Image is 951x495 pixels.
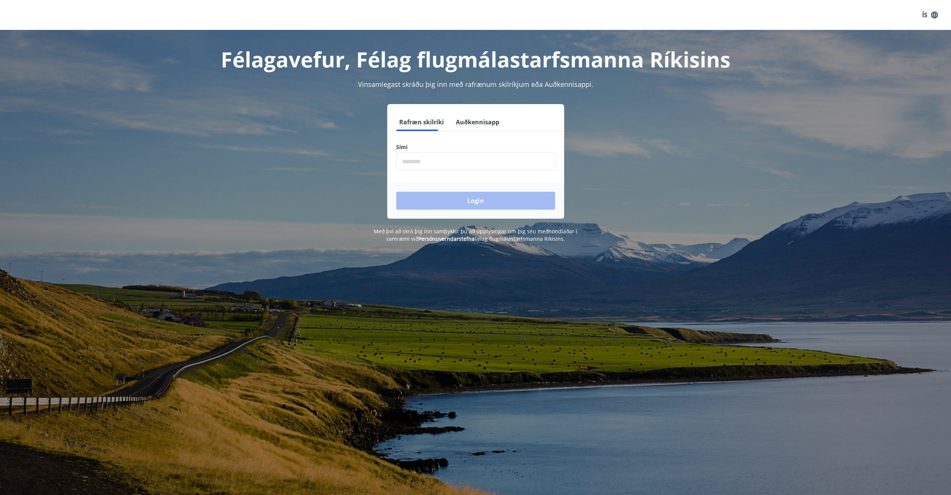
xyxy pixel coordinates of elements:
button: ÍS [918,8,942,22]
label: Sími [396,143,555,151]
h1: Félagavefur, Félag flugmálastarfsmanna Ríkisins [215,45,737,73]
span: Með því að skrá þig inn samþykkir þú að upplýsingar um þig séu meðhöndlaðar í samræmi við Félag f... [374,228,577,242]
span: Vinsamlegast skráðu þig inn með rafrænum skilríkjum eða Auðkennisappi. [358,80,593,89]
button: Rafræn skilríki [396,113,447,131]
a: Persónuverndarstefna [418,235,475,242]
button: Auðkennisapp [453,113,502,131]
